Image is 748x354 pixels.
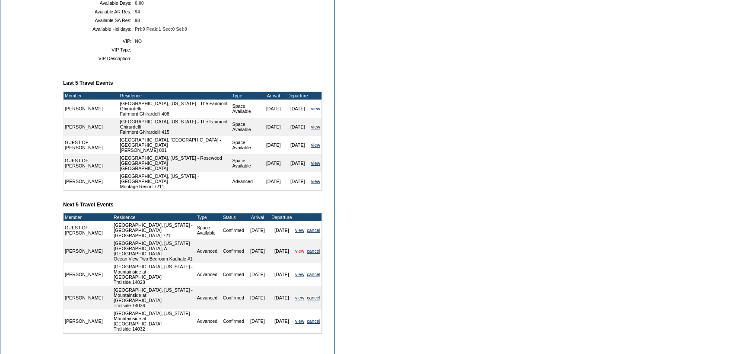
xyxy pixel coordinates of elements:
[261,172,286,190] td: [DATE]
[64,118,119,136] td: [PERSON_NAME]
[286,100,310,118] td: [DATE]
[135,18,140,23] span: 98
[112,309,196,333] td: [GEOGRAPHIC_DATA], [US_STATE] - Mountainside at [GEOGRAPHIC_DATA] Trailside 14032
[196,309,222,333] td: Advanced
[112,263,196,286] td: [GEOGRAPHIC_DATA], [US_STATE] - Mountainside at [GEOGRAPHIC_DATA] Trailside 14028
[307,295,320,300] a: cancel
[64,92,119,100] td: Member
[112,213,196,221] td: Residence
[245,239,270,263] td: [DATE]
[119,100,231,118] td: [GEOGRAPHIC_DATA], [US_STATE] - The Fairmont Ghirardelli Fairmont Ghirardelli 408
[119,136,231,154] td: [GEOGRAPHIC_DATA], [GEOGRAPHIC_DATA] - [GEOGRAPHIC_DATA] [PERSON_NAME] 801
[64,136,119,154] td: GUEST OF [PERSON_NAME]
[261,100,286,118] td: [DATE]
[64,100,119,118] td: [PERSON_NAME]
[64,286,110,309] td: [PERSON_NAME]
[119,92,231,100] td: Residence
[112,221,196,239] td: [GEOGRAPHIC_DATA], [US_STATE] - [GEOGRAPHIC_DATA] [GEOGRAPHIC_DATA] 721
[270,239,294,263] td: [DATE]
[286,92,310,100] td: Departure
[64,263,110,286] td: [PERSON_NAME]
[67,26,131,32] td: Available Holidays:
[270,263,294,286] td: [DATE]
[286,118,310,136] td: [DATE]
[261,154,286,172] td: [DATE]
[67,0,131,6] td: Available Days:
[245,213,270,221] td: Arrival
[307,319,320,324] a: cancel
[63,80,113,86] b: Last 5 Travel Events
[222,309,245,333] td: Confirmed
[64,213,110,221] td: Member
[64,239,110,263] td: [PERSON_NAME]
[119,154,231,172] td: [GEOGRAPHIC_DATA], [US_STATE] - Rosewood [GEOGRAPHIC_DATA] [GEOGRAPHIC_DATA]
[67,56,131,61] td: VIP Description:
[307,248,320,254] a: cancel
[295,228,304,233] a: view
[311,124,320,129] a: view
[231,136,261,154] td: Space Available
[135,0,144,6] span: 0.00
[231,172,261,190] td: Advanced
[231,154,261,172] td: Space Available
[245,221,270,239] td: [DATE]
[311,161,320,166] a: view
[295,272,304,277] a: view
[311,179,320,184] a: view
[231,100,261,118] td: Space Available
[112,286,196,309] td: [GEOGRAPHIC_DATA], [US_STATE] - Mountainside at [GEOGRAPHIC_DATA] Trailside 14036
[261,92,286,100] td: Arrival
[67,9,131,14] td: Available AR Res:
[222,263,245,286] td: Confirmed
[222,213,245,221] td: Status
[270,213,294,221] td: Departure
[286,154,310,172] td: [DATE]
[286,172,310,190] td: [DATE]
[261,118,286,136] td: [DATE]
[311,142,320,148] a: view
[245,263,270,286] td: [DATE]
[64,221,110,239] td: GUEST OF [PERSON_NAME]
[63,202,114,208] b: Next 5 Travel Events
[64,172,119,190] td: [PERSON_NAME]
[119,118,231,136] td: [GEOGRAPHIC_DATA], [US_STATE] - The Fairmont Ghirardelli Fairmont Ghirardelli 415
[112,239,196,263] td: [GEOGRAPHIC_DATA], [US_STATE] - [GEOGRAPHIC_DATA], A [GEOGRAPHIC_DATA] Ocean View Two Bedroom Kau...
[196,213,222,221] td: Type
[295,319,304,324] a: view
[295,295,304,300] a: view
[135,9,140,14] span: 94
[64,309,110,333] td: [PERSON_NAME]
[270,309,294,333] td: [DATE]
[67,18,131,23] td: Available SA Res:
[311,106,320,111] a: view
[231,118,261,136] td: Space Available
[196,239,222,263] td: Advanced
[222,239,245,263] td: Confirmed
[245,309,270,333] td: [DATE]
[295,248,304,254] a: view
[119,172,231,190] td: [GEOGRAPHIC_DATA], [US_STATE] - [GEOGRAPHIC_DATA] Montage Resort 7211
[270,286,294,309] td: [DATE]
[196,286,222,309] td: Advanced
[196,263,222,286] td: Advanced
[286,136,310,154] td: [DATE]
[135,26,187,32] span: Pri:0 Peak:1 Sec:0 Sel:0
[64,154,119,172] td: GUEST OF [PERSON_NAME]
[67,47,131,52] td: VIP Type:
[245,286,270,309] td: [DATE]
[222,286,245,309] td: Confirmed
[231,92,261,100] td: Type
[135,39,142,44] span: NO
[196,221,222,239] td: Space Available
[307,272,320,277] a: cancel
[222,221,245,239] td: Confirmed
[307,228,320,233] a: cancel
[270,221,294,239] td: [DATE]
[67,39,131,44] td: VIP:
[261,136,286,154] td: [DATE]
